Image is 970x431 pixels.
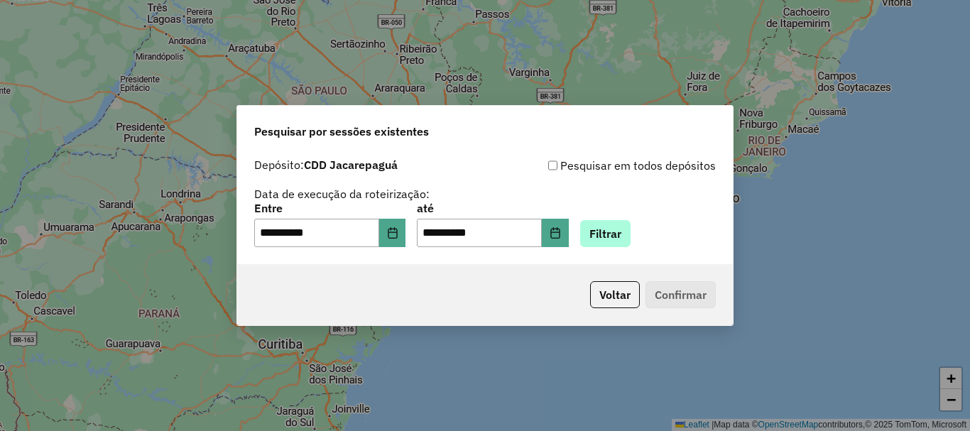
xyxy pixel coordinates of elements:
div: Pesquisar em todos depósitos [485,157,716,174]
label: Entre [254,200,405,217]
button: Filtrar [580,220,631,247]
strong: CDD Jacarepaguá [304,158,398,172]
span: Pesquisar por sessões existentes [254,123,429,140]
label: até [417,200,568,217]
button: Voltar [590,281,640,308]
label: Depósito: [254,156,398,173]
label: Data de execução da roteirização: [254,185,430,202]
button: Choose Date [379,219,406,247]
button: Choose Date [542,219,569,247]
